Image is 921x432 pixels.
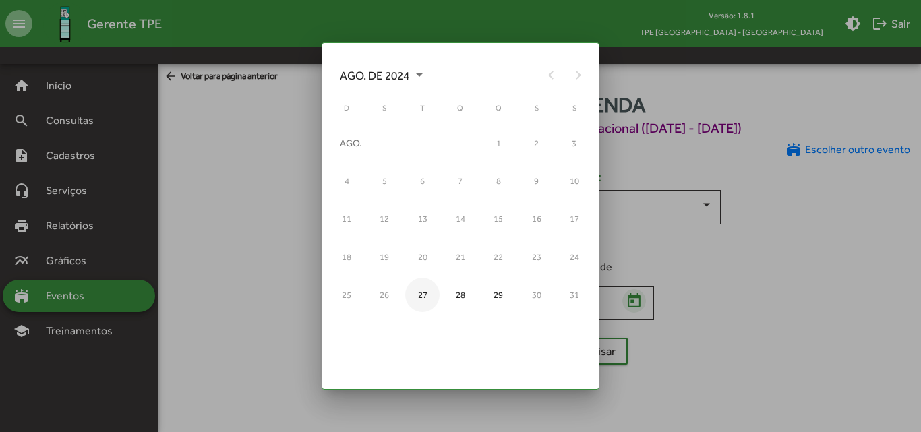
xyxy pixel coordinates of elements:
td: 22 de agosto de 2024 [479,238,517,276]
div: 16 [519,202,554,236]
td: 16 de agosto de 2024 [517,200,555,238]
td: AGO. [328,124,479,162]
td: 27 de agosto de 2024 [404,276,442,313]
div: 15 [481,202,516,236]
div: 9 [519,164,554,198]
td: 11 de agosto de 2024 [328,200,365,238]
td: 2 de agosto de 2024 [517,124,555,162]
td: 26 de agosto de 2024 [365,276,403,313]
div: 27 [405,278,440,312]
th: quarta-feira [442,102,479,119]
div: 12 [367,202,402,236]
div: 1 [481,126,516,160]
span: AGO. DE 2024 [340,63,423,88]
th: sexta-feira [517,102,555,119]
div: 26 [367,278,402,312]
td: 21 de agosto de 2024 [442,238,479,276]
div: 23 [519,240,554,274]
td: 3 de agosto de 2024 [556,124,593,162]
td: 20 de agosto de 2024 [404,238,442,276]
div: 10 [558,164,592,198]
td: 1 de agosto de 2024 [479,124,517,162]
td: 5 de agosto de 2024 [365,162,403,199]
td: 23 de agosto de 2024 [517,238,555,276]
div: 11 [330,202,364,236]
td: 10 de agosto de 2024 [556,162,593,199]
div: 18 [330,240,364,274]
div: 4 [330,164,364,198]
div: 8 [481,164,516,198]
div: 6 [405,164,440,198]
td: 6 de agosto de 2024 [404,162,442,199]
button: Choose month and year [329,62,434,89]
td: 15 de agosto de 2024 [479,200,517,238]
div: 30 [519,278,554,312]
td: 17 de agosto de 2024 [556,200,593,238]
div: 19 [367,240,402,274]
td: 4 de agosto de 2024 [328,162,365,199]
td: 19 de agosto de 2024 [365,238,403,276]
td: 24 de agosto de 2024 [556,238,593,276]
th: quinta-feira [479,102,517,119]
th: segunda-feira [365,102,403,119]
div: 24 [558,240,592,274]
th: terça-feira [404,102,442,119]
td: 13 de agosto de 2024 [404,200,442,238]
td: 9 de agosto de 2024 [517,162,555,199]
div: 28 [444,278,478,312]
td: 31 de agosto de 2024 [556,276,593,313]
div: 7 [444,164,478,198]
th: sábado [556,102,593,119]
td: 8 de agosto de 2024 [479,162,517,199]
div: 20 [405,240,440,274]
td: 14 de agosto de 2024 [442,200,479,238]
td: 18 de agosto de 2024 [328,238,365,276]
td: 7 de agosto de 2024 [442,162,479,199]
div: 21 [444,240,478,274]
td: 29 de agosto de 2024 [479,276,517,313]
div: 25 [330,278,364,312]
div: 3 [558,126,592,160]
td: 25 de agosto de 2024 [328,276,365,313]
div: 14 [444,202,478,236]
td: 30 de agosto de 2024 [517,276,555,313]
div: 13 [405,202,440,236]
th: domingo [328,102,365,119]
div: 2 [519,126,554,160]
div: 22 [481,240,516,274]
td: 28 de agosto de 2024 [442,276,479,313]
div: 5 [367,164,402,198]
div: 29 [481,278,516,312]
td: 12 de agosto de 2024 [365,200,403,238]
div: 31 [558,278,592,312]
div: 17 [558,202,592,236]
